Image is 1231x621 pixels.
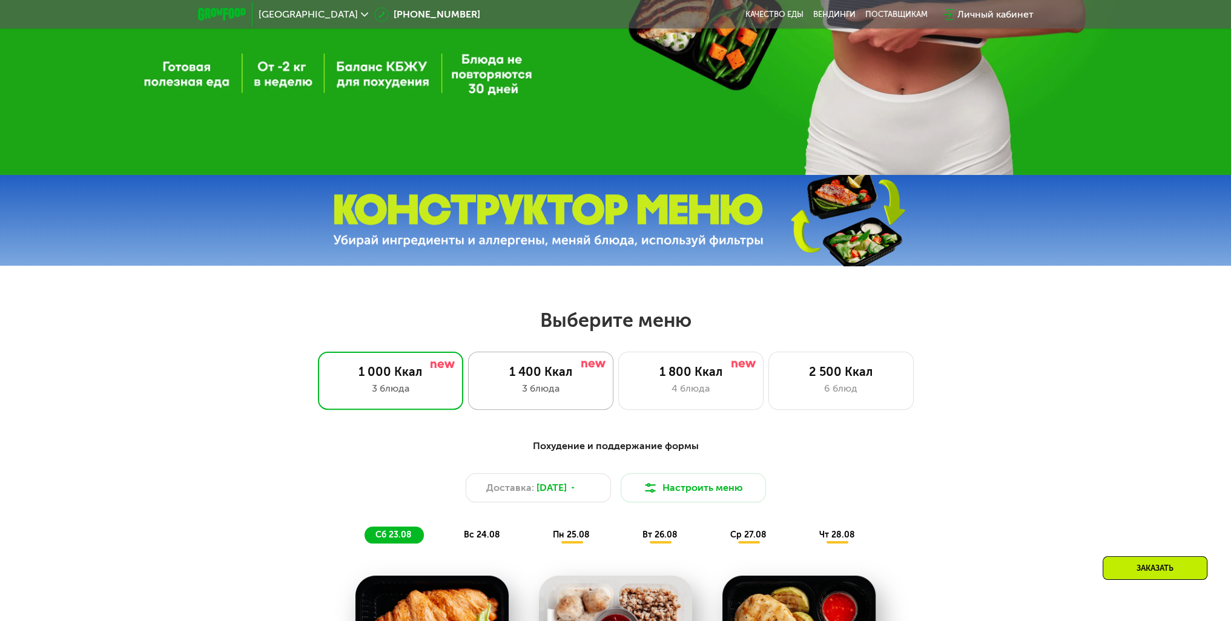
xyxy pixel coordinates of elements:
[957,7,1034,22] div: Личный кабинет
[259,10,358,19] span: [GEOGRAPHIC_DATA]
[631,364,751,379] div: 1 800 Ккал
[464,530,500,540] span: вс 24.08
[481,381,601,396] div: 3 блюда
[631,381,751,396] div: 4 блюда
[39,308,1192,332] h2: Выберите меню
[486,481,534,495] span: Доставка:
[374,7,480,22] a: [PHONE_NUMBER]
[865,10,928,19] div: поставщикам
[257,439,974,454] div: Похудение и поддержание формы
[481,364,601,379] div: 1 400 Ккал
[642,530,678,540] span: вт 26.08
[331,381,450,396] div: 3 блюда
[745,10,804,19] a: Качество еды
[331,364,450,379] div: 1 000 Ккал
[536,481,567,495] span: [DATE]
[819,530,854,540] span: чт 28.08
[553,530,590,540] span: пн 25.08
[730,530,767,540] span: ср 27.08
[781,364,901,379] div: 2 500 Ккал
[813,10,856,19] a: Вендинги
[375,530,412,540] span: сб 23.08
[621,473,766,502] button: Настроить меню
[1103,556,1207,580] div: Заказать
[781,381,901,396] div: 6 блюд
